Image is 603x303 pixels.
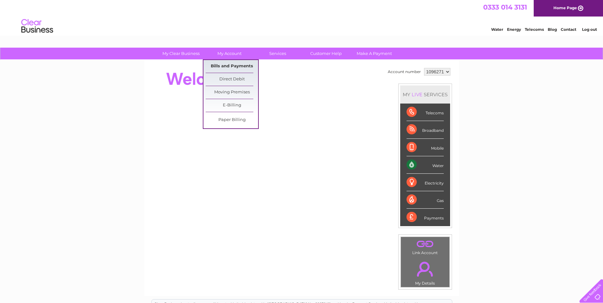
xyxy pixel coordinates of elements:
[401,237,450,257] td: Link Account
[386,66,422,77] td: Account number
[407,191,444,209] div: Gas
[407,156,444,174] div: Water
[407,104,444,121] div: Telecoms
[410,91,424,98] div: LIVE
[300,48,352,59] a: Customer Help
[155,48,207,59] a: My Clear Business
[401,256,450,287] td: My Details
[407,174,444,191] div: Electricity
[203,48,256,59] a: My Account
[206,114,258,126] a: Paper Billing
[548,27,557,32] a: Blog
[206,99,258,112] a: E-Billing
[407,209,444,226] div: Payments
[348,48,401,59] a: Make A Payment
[251,48,304,59] a: Services
[407,139,444,156] div: Mobile
[400,85,450,104] div: MY SERVICES
[206,86,258,99] a: Moving Premises
[525,27,544,32] a: Telecoms
[402,258,448,280] a: .
[152,3,452,31] div: Clear Business is a trading name of Verastar Limited (registered in [GEOGRAPHIC_DATA] No. 3667643...
[491,27,503,32] a: Water
[483,3,527,11] a: 0333 014 3131
[407,121,444,138] div: Broadband
[21,17,53,36] img: logo.png
[402,239,448,250] a: .
[582,27,597,32] a: Log out
[561,27,576,32] a: Contact
[206,73,258,86] a: Direct Debit
[206,60,258,73] a: Bills and Payments
[507,27,521,32] a: Energy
